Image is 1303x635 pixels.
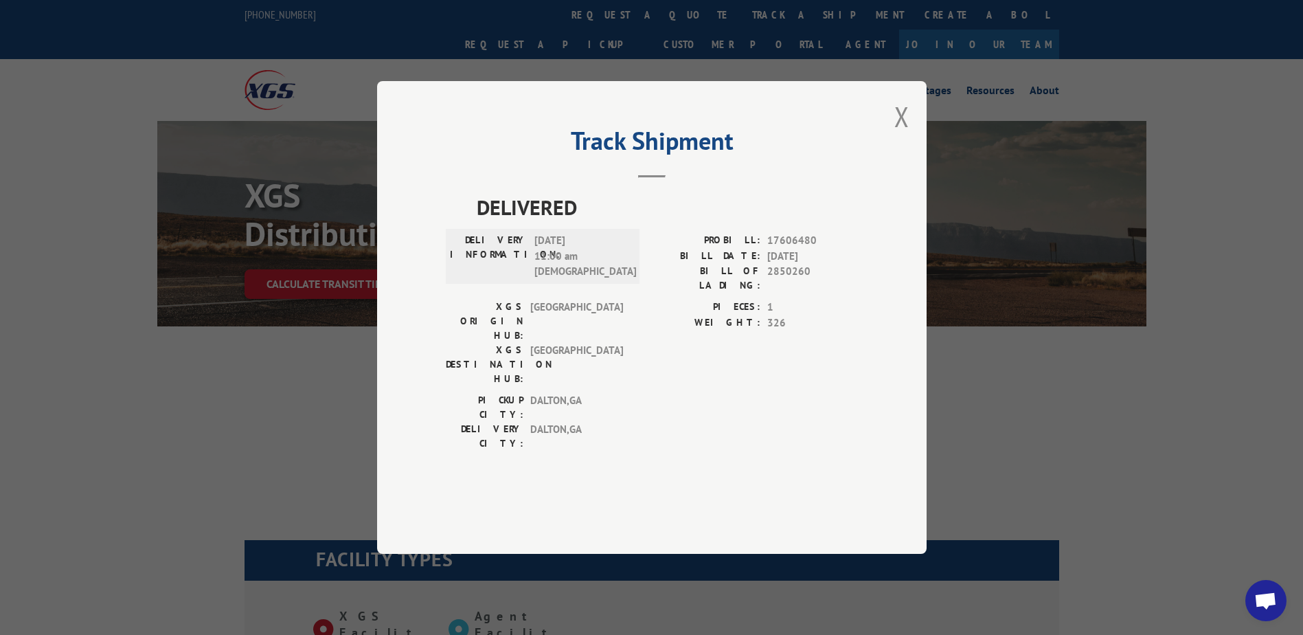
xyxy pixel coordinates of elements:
[767,315,858,331] span: 326
[446,300,523,343] label: XGS ORIGIN HUB:
[1245,580,1287,621] a: Open chat
[652,315,760,331] label: WEIGHT:
[530,343,623,386] span: [GEOGRAPHIC_DATA]
[446,422,523,451] label: DELIVERY CITY:
[767,249,858,265] span: [DATE]
[534,233,627,280] span: [DATE] 11:00 am [DEMOGRAPHIC_DATA]
[446,393,523,422] label: PICKUP CITY:
[652,249,760,265] label: BILL DATE:
[767,264,858,293] span: 2850260
[652,300,760,315] label: PIECES:
[477,192,858,223] span: DELIVERED
[767,300,858,315] span: 1
[530,300,623,343] span: [GEOGRAPHIC_DATA]
[894,98,909,135] button: Close modal
[652,233,760,249] label: PROBILL:
[450,233,528,280] label: DELIVERY INFORMATION:
[446,131,858,157] h2: Track Shipment
[530,422,623,451] span: DALTON , GA
[530,393,623,422] span: DALTON , GA
[652,264,760,293] label: BILL OF LADING:
[767,233,858,249] span: 17606480
[446,343,523,386] label: XGS DESTINATION HUB:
